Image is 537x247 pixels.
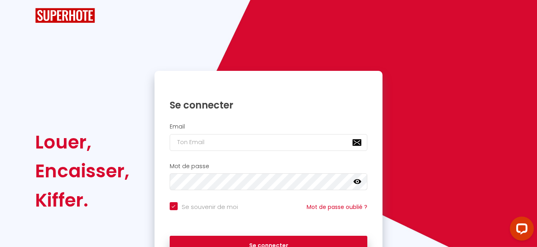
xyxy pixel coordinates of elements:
div: Louer, [35,128,129,157]
h2: Mot de passe [170,163,368,170]
h1: Se connecter [170,99,368,111]
div: Encaisser, [35,157,129,185]
img: SuperHote logo [35,8,95,23]
h2: Email [170,123,368,130]
input: Ton Email [170,134,368,151]
a: Mot de passe oublié ? [307,203,367,211]
div: Kiffer. [35,186,129,215]
iframe: LiveChat chat widget [503,213,537,247]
